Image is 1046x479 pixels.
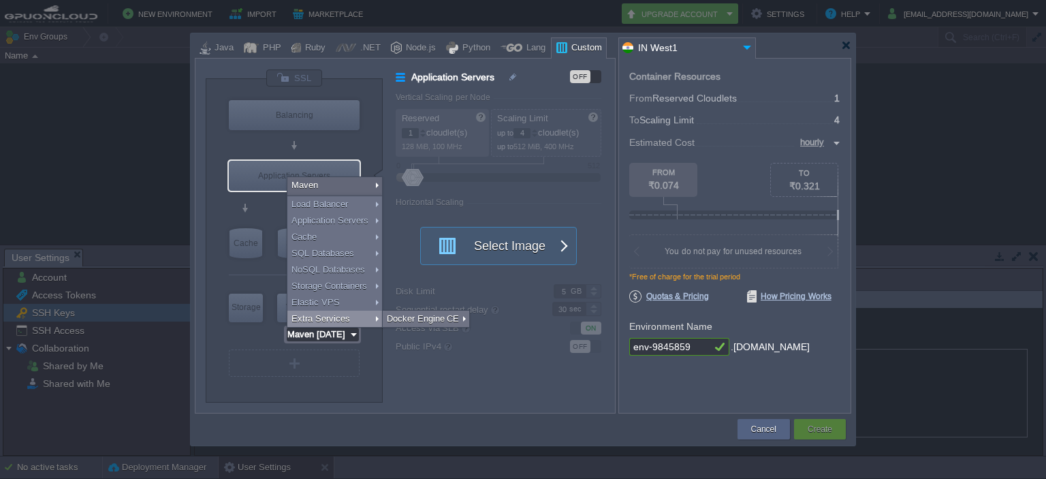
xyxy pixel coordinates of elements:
[229,100,360,130] div: Balancing
[430,228,552,264] button: Select Image
[287,245,382,262] div: SQL Databases
[402,38,436,59] div: Node.js
[287,196,382,213] div: Load Balancer
[259,38,281,59] div: PHP
[287,294,382,311] div: Elastic VPS
[287,229,382,245] div: Cache
[229,350,360,377] div: Create New Layer
[301,38,326,59] div: Ruby
[629,273,840,290] div: *Free of charge for the trial period
[210,38,234,59] div: Java
[629,72,720,82] div: Container Resources
[278,228,311,258] div: SQL
[287,278,382,294] div: Storage Containers
[751,422,776,436] button: Cancel
[278,228,311,258] div: SQL Databases
[277,294,311,321] div: VPS
[287,311,382,327] div: Extra Services
[747,290,831,303] span: How Pricing Works
[229,228,262,258] div: Cache
[229,294,263,321] div: Storage
[567,38,602,59] div: Custom
[229,161,360,191] div: Application Servers
[383,311,469,327] div: Docker Engine CE
[287,262,382,278] div: NoSQL Databases
[277,294,311,322] div: Elastic VPS
[731,338,810,356] div: .[DOMAIN_NAME]
[287,213,382,229] div: Application Servers
[629,290,709,303] span: Quotas & Pricing
[287,177,382,194] div: Maven
[629,321,712,332] label: Environment Name
[229,294,263,322] div: Storage Containers
[808,422,832,436] button: Create
[522,38,545,59] div: Lang
[570,70,590,83] div: OFF
[229,100,360,130] div: Load Balancer
[356,38,381,59] div: .NET
[458,38,490,59] div: Python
